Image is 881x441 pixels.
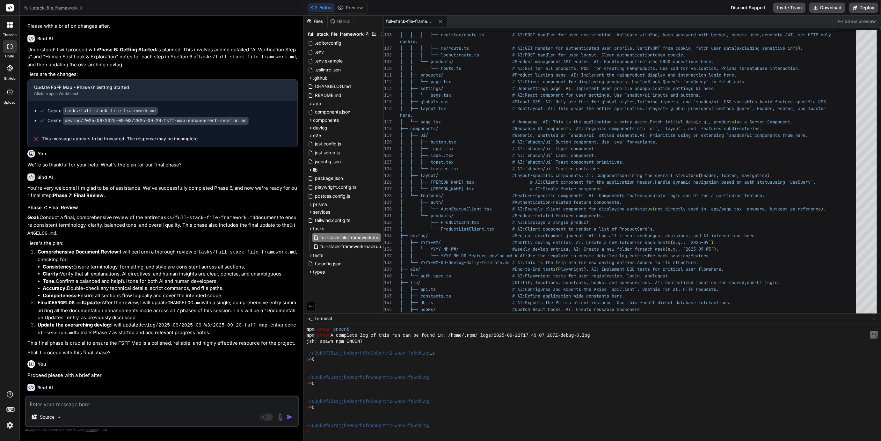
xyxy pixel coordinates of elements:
[384,259,392,266] div: 138
[384,313,392,320] div: 146
[400,32,525,38] span: │ │ │ ├── register/route.ts # AI:
[400,159,525,165] span: │ │ ├── toast.tsx # AI:
[43,285,298,292] li: Double-check any technical details, script commands, and file paths.
[317,327,331,333] span: error
[384,306,392,313] div: 145
[652,45,734,51] span: JWT from cookie, fetch user data
[711,266,724,272] span: here.
[384,246,392,253] div: 136
[798,45,800,51] span: )
[400,132,515,138] span: │ ├── ui/ #
[635,139,658,145] span: variants.
[27,240,298,247] p: Here's the plan:
[277,414,284,421] img: attachment
[313,269,325,275] span: types
[637,99,760,105] span: Tailwind imports, and `shadcn/ui` CSS variables.
[313,100,322,107] span: app
[320,243,390,250] span: full-stack-framework-backup.md
[47,117,249,124] div: Create
[384,119,392,125] div: 117
[737,119,793,125] span: as a Server Component.
[525,139,635,145] span: `shadcn/ui` Button component. Use `cva` for
[43,285,67,291] strong: Accuracy:
[307,339,363,345] span: jsh: spawn npm ENOENT
[515,132,640,138] span: Generic, unstyled or `shadcn/ui` styled elements.
[525,52,652,58] span: POST handler for user logout. Clear authentication
[515,239,635,245] span: Monthly devlog entries. AI: Create a new folder
[586,266,711,272] span: . AI: Implement E2E tests for critical user flows
[640,79,747,85] span: TanStack Query's `useQuery` to fetch data.
[27,204,298,211] h3: Phase 7: Final Review
[333,327,349,333] span: enoent
[400,186,543,192] span: │ │ └── [PERSON_NAME].tsx # AI:
[635,239,670,245] span: for each month
[400,293,525,299] span: │ ├── constants.ts # AI:
[871,313,877,324] button: −
[558,266,584,272] span: Playwright
[384,139,392,145] div: 120
[315,66,342,74] span: .eslintrc.json
[515,72,627,78] span: Product listing page. AI: Implement the main
[619,59,714,64] span: product-related CRUD operations here.
[33,299,298,321] li: After the review, I will update with a single, comprehensive entry summarizing all the documentat...
[400,173,515,178] span: │ ├── layout/ #
[384,152,392,159] div: 122
[543,186,604,192] span: Simple footer component.
[400,126,515,131] span: ├── components/ #
[4,100,16,105] label: Upload
[668,246,714,252] span: e.g., `2025-09-W3`
[515,246,642,252] span: Weekly devlog entries. AI: Create a new folder for
[525,65,635,71] span: GET for all products, POST for creating new
[724,126,762,131] span: subdirectories.
[33,248,298,299] li: I will perform a thorough review of , checking for:
[400,226,525,232] span: │ └── ProductListClient.tsx # AI:
[384,45,392,52] div: 107
[384,92,392,99] div: 114
[27,214,298,238] p: Conduct a final, comprehensive review of the entire document to ensure consistent terminology, cl...
[27,23,298,30] p: Please with a brief on changes after.
[308,315,313,322] span: >_
[400,280,515,285] span: ├── lib/ #
[635,126,724,131] span: into `ui`, `layout`, and `features`
[42,136,199,142] span: This message appears to be truncated. The response may be incomplete.
[315,158,342,165] span: jsconfig.json
[849,3,878,13] button: Deploy
[734,45,737,51] span: (
[525,206,637,212] span: Example client component for displaying auth
[315,192,351,200] span: postcss.config.js
[400,45,525,51] span: │ │ │ ├── me/route.ts # AI:
[650,32,762,38] span: Zod, hash password with bcrypt, create user,
[696,119,698,125] span: (
[384,219,392,226] div: 132
[400,79,525,85] span: │ │ └── page.tsx # AI:
[400,300,525,305] span: │ ├── db.ts # AI:
[762,32,831,38] span: generate JWT, set HTTP-only
[714,246,716,252] span: )
[617,226,655,232] span: `ProductCard`s.
[167,300,202,306] code: CHANGELOG.md
[400,306,515,312] span: │ ├── hooks/ #
[315,39,342,47] span: .editorconfig
[384,179,392,186] div: 126
[384,299,392,306] div: 144
[400,233,515,239] span: ├── devlog/ #
[400,239,515,245] span: │ ├── YYYY-MM/ #
[670,239,673,245] span: (
[525,286,650,292] span: Configures and exports the Axios `apiClient`. Use
[872,315,876,322] span: −
[335,3,366,12] button: Preview
[384,99,392,105] div: 115
[515,199,622,205] span: Authentication-related feature components.
[313,125,328,131] span: devlog
[37,35,53,42] h6: Bind AI
[400,65,525,71] span: │ │ └── route.ts # AI:
[317,333,331,339] span: error
[525,92,652,98] span: React component for user settings. Use `shadcn/ui`
[384,159,392,165] div: 123
[315,217,351,224] span: tailwind.config.ts
[47,107,158,114] div: Create
[640,132,754,138] span: AI: Prioritize using or extending `shadcn/ui`
[400,286,525,292] span: │ ├── api.ts # AI:
[701,173,767,178] span: header, footer, navigation
[525,32,650,38] span: POST handler for user registration. Validate with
